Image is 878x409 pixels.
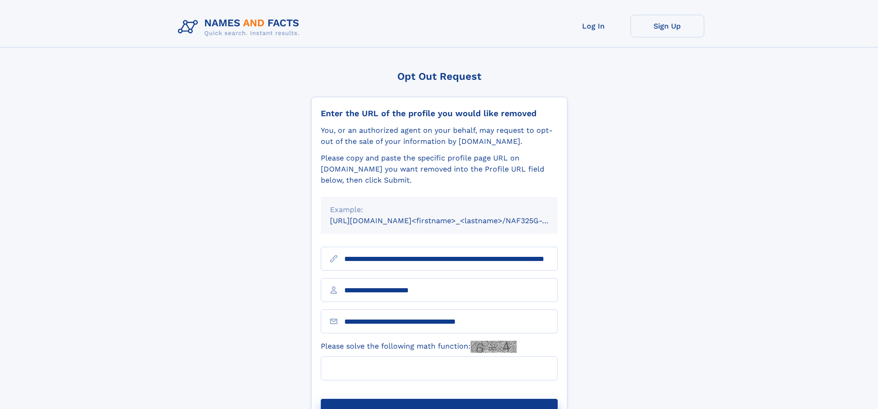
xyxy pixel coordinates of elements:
div: Opt Out Request [311,71,567,82]
label: Please solve the following math function: [321,341,517,353]
small: [URL][DOMAIN_NAME]<firstname>_<lastname>/NAF325G-xxxxxxxx [330,216,575,225]
a: Sign Up [631,15,704,37]
div: Enter the URL of the profile you would like removed [321,108,558,119]
div: Please copy and paste the specific profile page URL on [DOMAIN_NAME] you want removed into the Pr... [321,153,558,186]
div: You, or an authorized agent on your behalf, may request to opt-out of the sale of your informatio... [321,125,558,147]
img: Logo Names and Facts [174,15,307,40]
a: Log In [557,15,631,37]
div: Example: [330,204,548,215]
